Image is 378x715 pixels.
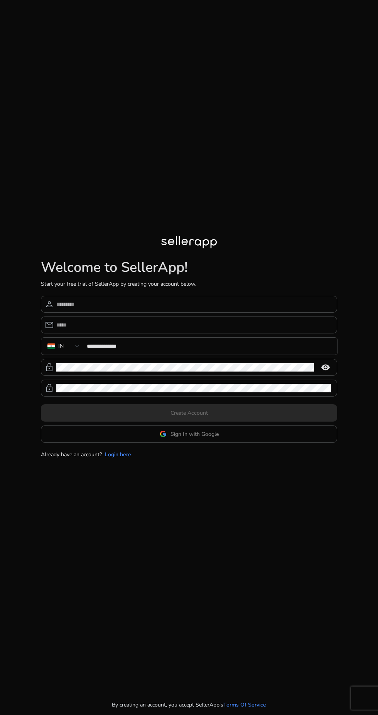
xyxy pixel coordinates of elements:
p: Start your free trial of SellerApp by creating your account below. [41,280,337,288]
div: IN [58,342,64,350]
a: Terms Of Service [223,701,266,709]
h1: Welcome to SellerApp! [41,259,337,276]
span: lock [45,363,54,372]
mat-icon: remove_red_eye [316,363,335,372]
span: person [45,300,54,309]
p: Already have an account? [41,450,102,459]
span: email [45,320,54,330]
span: lock [45,383,54,393]
a: Login here [105,450,131,459]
